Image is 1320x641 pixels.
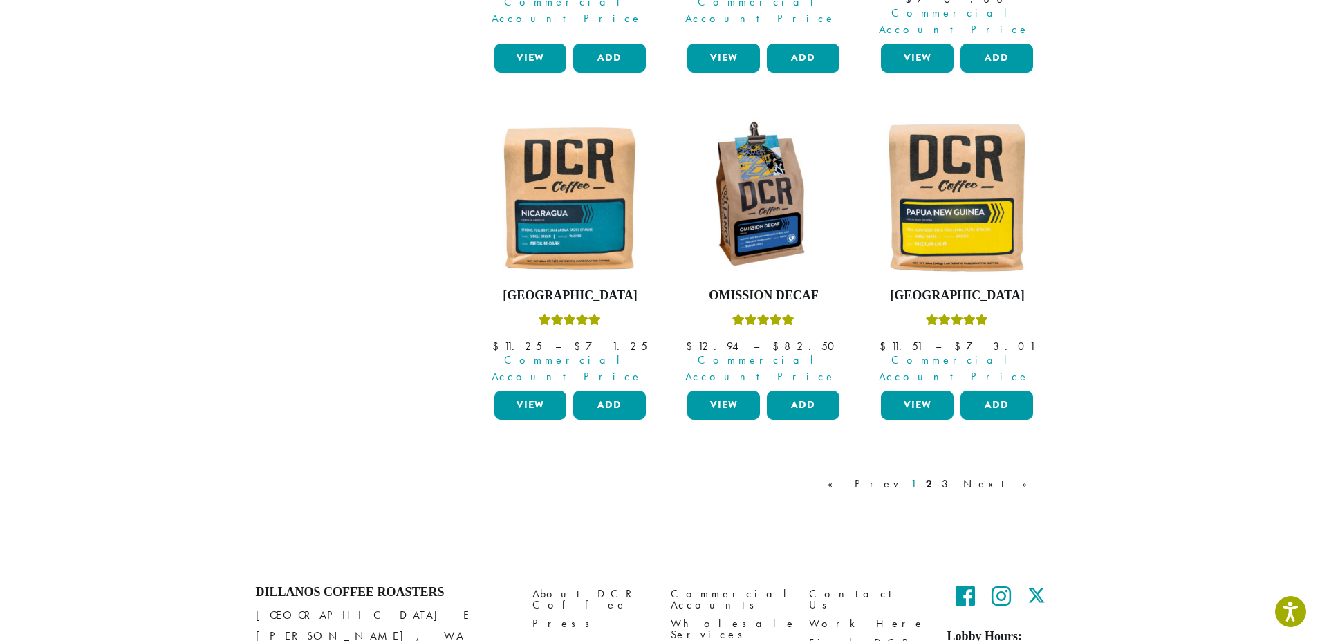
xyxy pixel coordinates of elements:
[809,585,927,615] a: Contact Us
[684,118,843,277] img: DCRCoffee_DL_Bag_Omission_2019-300x300.jpg
[686,339,741,353] bdi: 12.94
[491,288,650,304] h4: [GEOGRAPHIC_DATA]
[881,44,954,73] a: View
[767,391,839,420] button: Add
[492,339,504,353] span: $
[960,476,1040,492] a: Next »
[686,339,698,353] span: $
[490,118,649,277] img: Nicaragua-12oz-300x300.jpg
[678,352,843,385] span: Commercial Account Price
[687,391,760,420] a: View
[574,339,647,353] bdi: 71.25
[939,476,956,492] a: 3
[908,476,919,492] a: 1
[772,339,841,353] bdi: 82.50
[491,118,650,385] a: [GEOGRAPHIC_DATA]Rated 5.00 out of 5 Commercial Account Price
[684,288,843,304] h4: Omission Decaf
[923,476,935,492] a: 2
[732,312,794,333] div: Rated 4.33 out of 5
[574,339,586,353] span: $
[671,585,788,615] a: Commercial Accounts
[684,118,843,385] a: Omission DecafRated 4.33 out of 5 Commercial Account Price
[877,118,1037,277] img: Papua-New-Guinea-12oz-300x300.jpg
[880,339,922,353] bdi: 11.51
[877,118,1037,385] a: [GEOGRAPHIC_DATA]Rated 5.00 out of 5 Commercial Account Price
[954,339,966,353] span: $
[485,352,650,385] span: Commercial Account Price
[555,339,561,353] span: –
[960,391,1033,420] button: Add
[825,476,904,492] a: « Prev
[767,44,839,73] button: Add
[809,615,927,633] a: Work Here
[494,391,567,420] a: View
[573,44,646,73] button: Add
[532,585,650,615] a: About DCR Coffee
[532,615,650,633] a: Press
[872,5,1037,38] span: Commercial Account Price
[772,339,784,353] span: $
[954,339,1035,353] bdi: 73.01
[754,339,759,353] span: –
[936,339,941,353] span: –
[877,288,1037,304] h4: [GEOGRAPHIC_DATA]
[960,44,1033,73] button: Add
[872,352,1037,385] span: Commercial Account Price
[687,44,760,73] a: View
[926,312,988,333] div: Rated 5.00 out of 5
[573,391,646,420] button: Add
[880,339,891,353] span: $
[539,312,601,333] div: Rated 5.00 out of 5
[492,339,542,353] bdi: 11.25
[881,391,954,420] a: View
[256,585,512,600] h4: Dillanos Coffee Roasters
[494,44,567,73] a: View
